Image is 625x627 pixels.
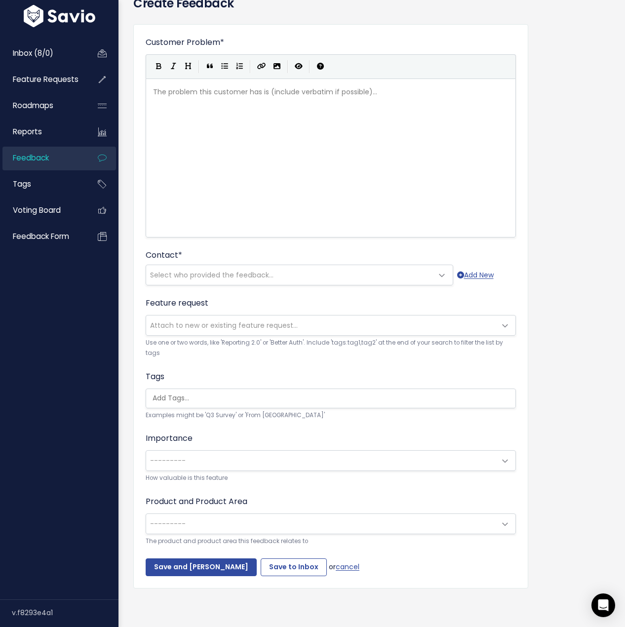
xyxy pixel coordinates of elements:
button: Toggle Preview [291,59,306,74]
img: logo-white.9d6f32f41409.svg [21,4,98,27]
a: cancel [336,562,359,572]
span: Roadmaps [13,100,53,111]
span: Reports [13,126,42,137]
i: | [287,60,288,73]
a: Tags [2,173,82,196]
i: | [250,60,251,73]
span: Feedback form [13,231,69,241]
label: Contact [146,249,182,261]
label: Tags [146,371,164,383]
div: v.f8293e4a1 [12,600,118,626]
button: Quote [202,59,217,74]
a: Feedback form [2,225,82,248]
button: Markdown Guide [313,59,328,74]
button: Create Link [254,59,270,74]
a: Add New [457,269,494,281]
button: Import an image [270,59,284,74]
small: Examples might be 'Q3 Survey' or 'From [GEOGRAPHIC_DATA]' [146,410,516,421]
a: Reports [2,120,82,143]
i: | [309,60,310,73]
input: Save and [PERSON_NAME] [146,558,257,576]
a: Inbox (8/0) [2,42,82,65]
label: Customer Problem [146,37,224,48]
a: Roadmaps [2,94,82,117]
a: Feature Requests [2,68,82,91]
button: Generic List [217,59,232,74]
a: Voting Board [2,199,82,222]
button: Numbered List [232,59,247,74]
small: How valuable is this feature [146,473,516,483]
span: Attach to new or existing feature request... [150,320,298,330]
form: or [146,37,516,576]
input: Add Tags... [149,393,518,403]
span: Tags [13,179,31,189]
button: Heading [181,59,195,74]
span: --------- [150,456,186,466]
input: Save to Inbox [261,558,327,576]
span: Feature Requests [13,74,78,84]
a: Feedback [2,147,82,169]
label: Product and Product Area [146,496,247,508]
span: Voting Board [13,205,61,215]
button: Italic [166,59,181,74]
label: Feature request [146,297,208,309]
i: | [198,60,199,73]
span: Inbox (8/0) [13,48,53,58]
span: Select who provided the feedback... [150,270,273,280]
button: Bold [151,59,166,74]
small: The product and product area this feedback relates to [146,536,516,547]
label: Importance [146,432,193,444]
span: Feedback [13,153,49,163]
span: --------- [150,519,186,529]
div: Open Intercom Messenger [591,593,615,617]
small: Use one or two words, like 'Reporting 2.0' or 'Better Auth'. Include 'tags:tag1,tag2' at the end ... [146,338,516,359]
